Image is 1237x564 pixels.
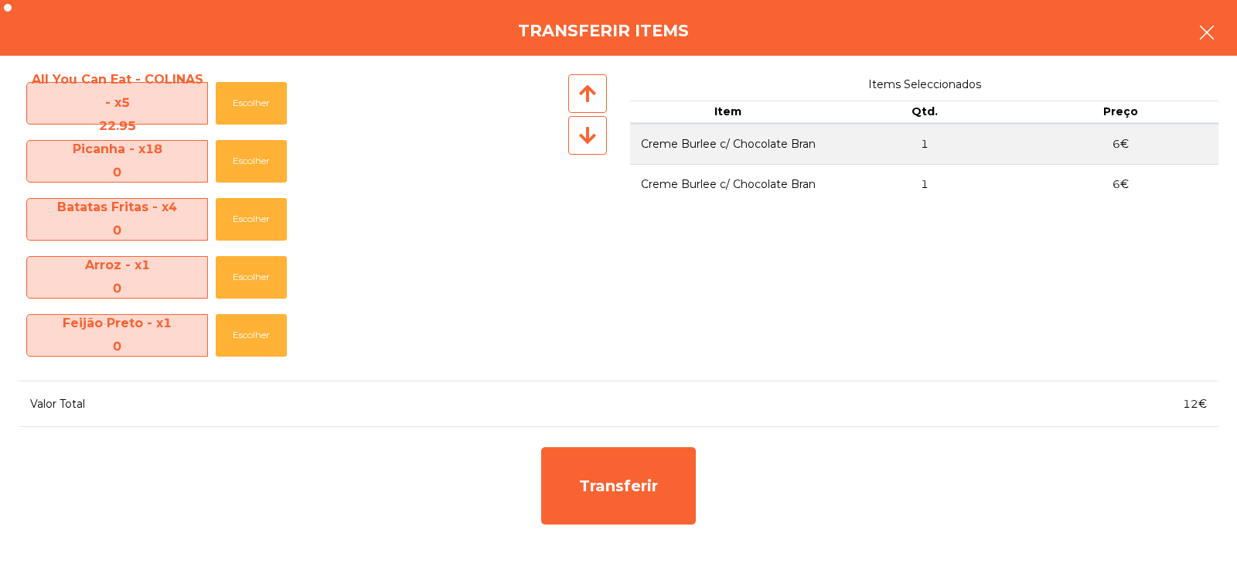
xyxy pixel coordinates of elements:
span: Feijão Preto - x1 [27,312,207,359]
th: Qtd. [826,101,1023,124]
th: Item [630,101,826,124]
span: Items Seleccionados [630,74,1218,95]
div: 0 [27,219,207,242]
span: Batatas Fritas - x4 [27,196,207,243]
div: 0 [27,161,207,184]
td: 1 [826,164,1023,204]
button: Escolher [216,198,287,241]
td: 6€ [1022,164,1218,204]
td: Creme Burlee c/ Chocolate Bran [630,124,826,164]
button: Escolher [216,140,287,183]
td: Creme Burlee c/ Chocolate Bran [630,164,826,204]
td: 1 [826,124,1023,164]
button: Escolher [216,256,287,299]
div: 22.95 [27,115,207,138]
h4: Transferir items [518,19,689,43]
th: Preço [1022,101,1218,124]
button: Escolher [216,82,287,125]
span: All You Can Eat - COLINAS - x5 [27,68,207,138]
span: Picanha - x18 [27,138,207,185]
td: 6€ [1022,124,1218,164]
span: Arroz - x1 [27,254,207,301]
span: Valor Total [30,397,85,411]
div: Transferir [541,447,696,525]
div: 0 [27,335,207,358]
div: 0 [27,277,207,300]
button: Escolher [216,314,287,357]
span: 12€ [1183,397,1207,411]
